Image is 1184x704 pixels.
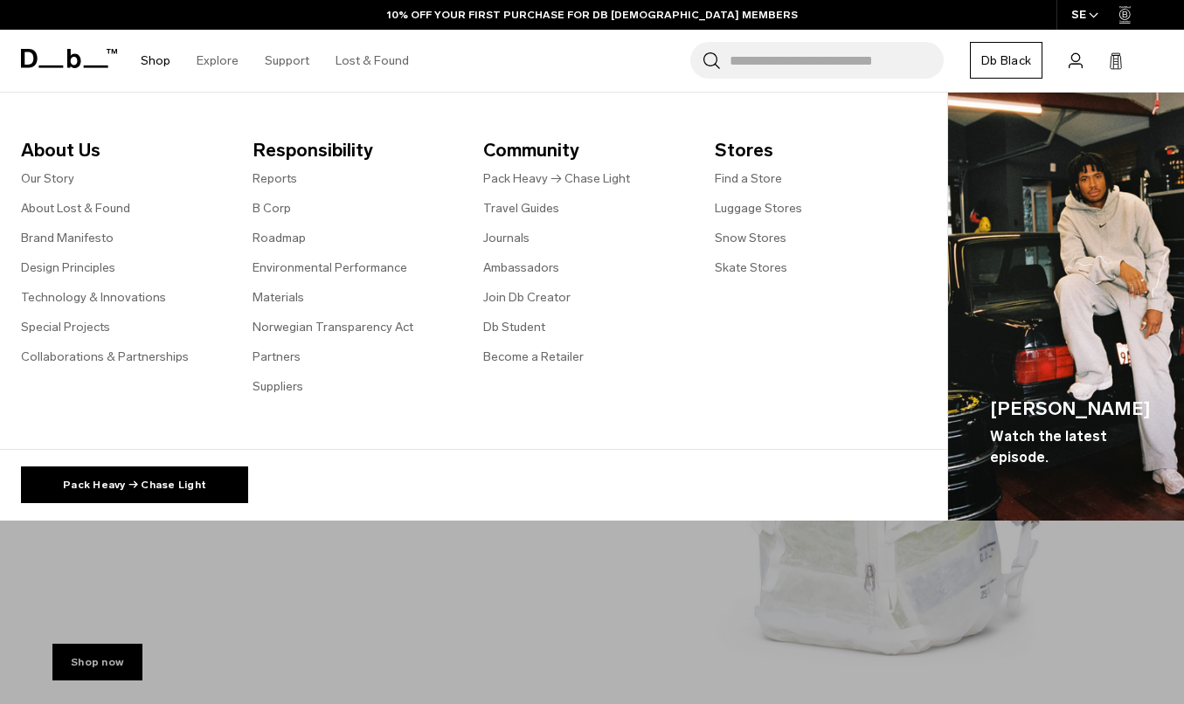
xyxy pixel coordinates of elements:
[253,288,304,307] a: Materials
[21,466,248,503] a: Pack Heavy → Chase Light
[253,229,306,247] a: Roadmap
[715,199,802,217] a: Luggage Stores
[990,426,1151,468] span: Watch the latest episode.
[483,288,571,307] a: Join Db Creator
[21,229,114,247] a: Brand Manifesto
[990,395,1151,423] span: [PERSON_NAME]
[483,348,584,366] a: Become a Retailer
[21,288,166,307] a: Technology & Innovations
[715,169,782,188] a: Find a Store
[483,169,630,188] a: Pack Heavy → Chase Light
[21,169,74,188] a: Our Story
[21,136,225,164] span: About Us
[483,318,545,336] a: Db Student
[253,377,303,396] a: Suppliers
[483,136,687,164] span: Community
[715,259,787,277] a: Skate Stores
[265,30,309,92] a: Support
[387,7,798,23] a: 10% OFF YOUR FIRST PURCHASE FOR DB [DEMOGRAPHIC_DATA] MEMBERS
[253,348,301,366] a: Partners
[197,30,239,92] a: Explore
[715,136,918,164] span: Stores
[141,30,170,92] a: Shop
[336,30,409,92] a: Lost & Found
[715,229,786,247] a: Snow Stores
[948,93,1184,521] a: [PERSON_NAME] Watch the latest episode. Db
[253,199,291,217] a: B Corp
[21,318,110,336] a: Special Projects
[253,318,413,336] a: Norwegian Transparency Act
[948,93,1184,521] img: Db
[21,259,115,277] a: Design Principles
[483,259,559,277] a: Ambassadors
[970,42,1042,79] a: Db Black
[253,169,297,188] a: Reports
[21,348,189,366] a: Collaborations & Partnerships
[483,199,559,217] a: Travel Guides
[253,259,407,277] a: Environmental Performance
[253,136,456,164] span: Responsibility
[483,229,530,247] a: Journals
[128,30,422,92] nav: Main Navigation
[21,199,130,217] a: About Lost & Found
